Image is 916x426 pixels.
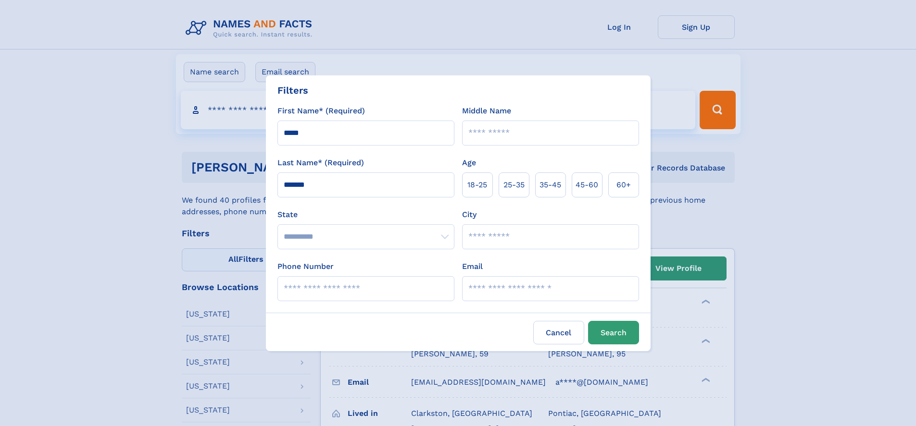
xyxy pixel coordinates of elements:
span: 25‑35 [503,179,525,191]
span: 18‑25 [467,179,487,191]
label: Cancel [533,321,584,344]
label: First Name* (Required) [277,105,365,117]
label: State [277,209,454,220]
label: Middle Name [462,105,511,117]
button: Search [588,321,639,344]
div: Filters [277,83,308,97]
label: Last Name* (Required) [277,157,364,169]
label: Email [462,261,483,272]
span: 45‑60 [576,179,598,191]
span: 35‑45 [540,179,561,191]
label: Phone Number [277,261,334,272]
span: 60+ [616,179,631,191]
label: City [462,209,477,220]
label: Age [462,157,476,169]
